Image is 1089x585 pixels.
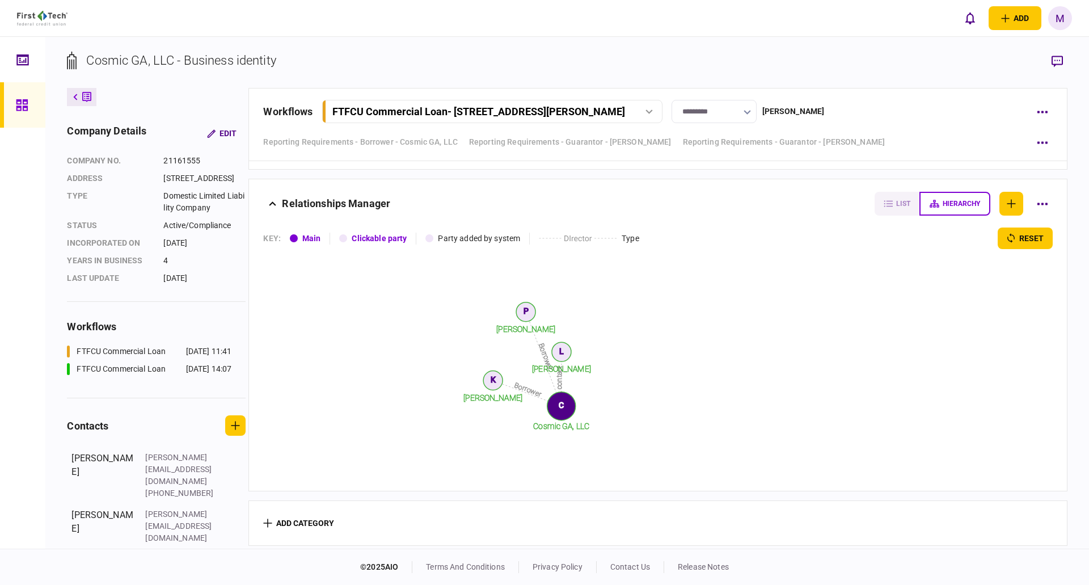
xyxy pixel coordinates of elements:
a: release notes [678,562,729,571]
div: [PHONE_NUMBER] [145,487,219,499]
div: Relationships Manager [282,192,390,216]
div: [DATE] [163,237,246,249]
div: [PERSON_NAME] [762,106,825,117]
div: workflows [263,104,313,119]
div: [STREET_ADDRESS] [163,172,246,184]
div: [DATE] 14:07 [186,363,232,375]
button: Edit [198,123,246,144]
a: Reporting Requirements - Borrower - Cosmic GA, LLC [263,136,458,148]
div: [PERSON_NAME] [71,452,134,499]
div: Type [67,190,152,214]
img: client company logo [17,11,67,26]
text: contact [555,366,563,389]
div: Cosmic GA, LLC - Business identity [86,51,276,70]
text: Borrower [537,342,554,371]
a: privacy policy [533,562,583,571]
button: list [875,192,919,216]
div: FTFCU Commercial Loan [77,346,166,357]
span: hierarchy [943,200,980,208]
div: [PERSON_NAME][EMAIL_ADDRESS][DOMAIN_NAME] [145,508,219,544]
tspan: [PERSON_NAME] [464,393,523,402]
div: company no. [67,155,152,167]
div: Clickable party [352,233,407,245]
a: contact us [610,562,650,571]
div: address [67,172,152,184]
div: years in business [67,255,152,267]
div: [PHONE_NUMBER] [145,544,219,556]
div: FTFCU Commercial Loan [77,363,166,375]
text: Borrower [514,381,543,398]
a: FTFCU Commercial Loan[DATE] 14:07 [67,363,231,375]
a: Reporting Requirements - Guarantor - [PERSON_NAME] [469,136,672,148]
div: status [67,220,152,232]
text: P [524,306,529,315]
div: [DATE] [163,272,246,284]
div: Type [622,233,639,245]
text: C [559,401,564,410]
div: 4 [163,255,246,267]
div: [PERSON_NAME][EMAIL_ADDRESS][DOMAIN_NAME] [145,452,219,487]
a: Reporting Requirements - Guarantor - [PERSON_NAME] [683,136,885,148]
div: Domestic Limited Liability Company [163,190,246,214]
button: hierarchy [919,192,990,216]
div: last update [67,272,152,284]
text: K [491,375,496,384]
tspan: Cosmic GA, LLC [534,422,590,431]
button: reset [998,228,1053,249]
button: open adding identity options [989,6,1041,30]
button: FTFCU Commercial Loan- [STREET_ADDRESS][PERSON_NAME] [322,100,662,123]
button: add category [263,519,334,528]
div: company details [67,123,146,144]
div: incorporated on [67,237,152,249]
div: 21161555 [163,155,246,167]
div: workflows [67,319,246,334]
a: FTFCU Commercial Loan[DATE] 11:41 [67,346,231,357]
text: L [559,347,564,356]
button: open notifications list [958,6,982,30]
tspan: [PERSON_NAME] [533,364,592,373]
div: FTFCU Commercial Loan - [STREET_ADDRESS][PERSON_NAME] [332,106,625,117]
button: M [1048,6,1072,30]
span: list [896,200,910,208]
div: Party added by system [438,233,520,245]
div: © 2025 AIO [360,561,412,573]
div: Active/Compliance [163,220,246,232]
div: KEY : [263,233,281,245]
div: Main [302,233,321,245]
div: contacts [67,418,108,434]
tspan: [PERSON_NAME] [497,325,556,334]
div: [DATE] 11:41 [186,346,232,357]
div: [PERSON_NAME] [71,508,134,568]
a: terms and conditions [426,562,505,571]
